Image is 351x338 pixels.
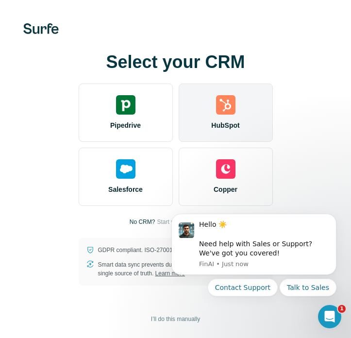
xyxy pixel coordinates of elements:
[108,185,143,194] span: Salesforce
[98,260,265,278] p: Smart data sync prevents duplicates. Your CRM will remain the single source of truth.
[155,270,185,277] a: Learn more
[338,305,346,313] span: 1
[110,120,141,130] span: Pipedrive
[130,218,155,226] p: No CRM?
[318,305,341,328] iframe: Intercom live chat
[151,315,200,323] span: I’ll do this manually
[98,246,228,254] p: GDPR compliant. ISO-27001 certified.
[144,312,207,326] button: I’ll do this manually
[216,159,235,179] img: copper's logo
[216,95,235,115] img: hubspot's logo
[79,52,273,72] h1: Select your CRM
[214,185,237,194] span: Copper
[116,159,135,179] img: salesforce's logo
[23,23,59,34] img: Surfe's logo
[116,95,135,115] img: pipedrive's logo
[157,202,351,333] iframe: Intercom notifications message
[211,120,239,130] span: HubSpot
